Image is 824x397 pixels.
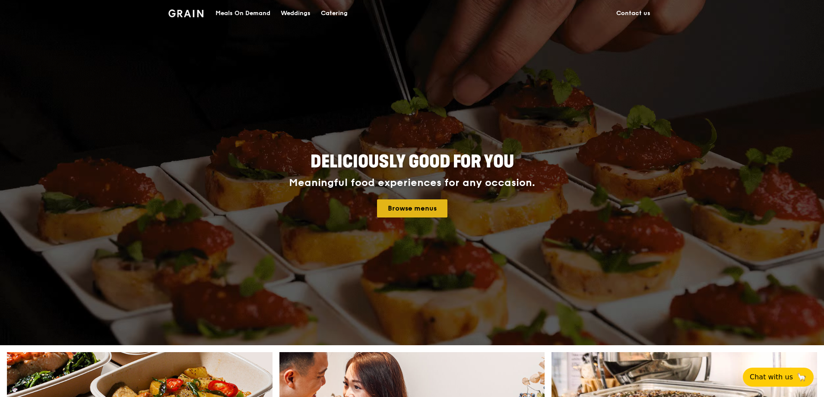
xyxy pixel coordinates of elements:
[321,0,348,26] div: Catering
[311,151,514,172] span: Deliciously good for you
[281,0,311,26] div: Weddings
[796,372,807,382] span: 🦙
[750,372,793,382] span: Chat with us
[216,0,270,26] div: Meals On Demand
[377,199,447,217] a: Browse menus
[168,9,203,17] img: Grain
[276,0,316,26] a: Weddings
[316,0,353,26] a: Catering
[743,368,814,387] button: Chat with us🦙
[611,0,656,26] a: Contact us
[257,177,567,189] div: Meaningful food experiences for any occasion.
